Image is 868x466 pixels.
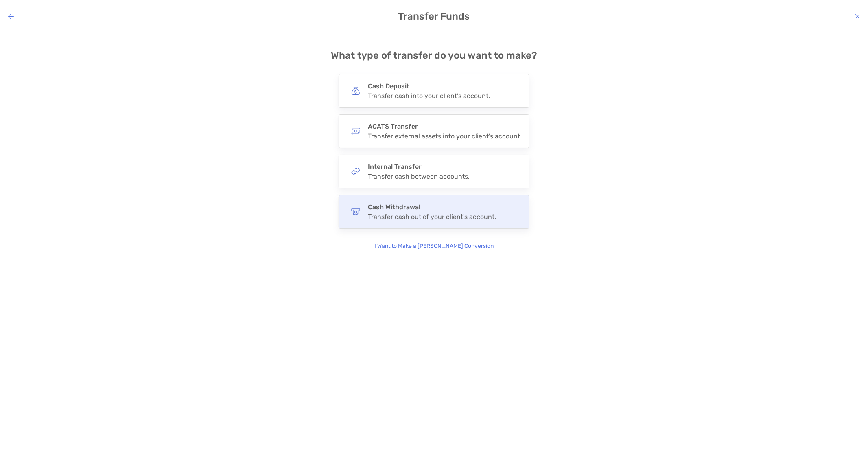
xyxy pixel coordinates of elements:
[368,92,490,100] div: Transfer cash into your client's account.
[368,203,496,211] h4: Cash Withdrawal
[368,123,522,130] h4: ACATS Transfer
[351,127,360,136] img: button icon
[368,213,496,221] div: Transfer cash out of your client's account.
[368,173,470,180] div: Transfer cash between accounts.
[368,163,470,171] h4: Internal Transfer
[331,50,537,61] h4: What type of transfer do you want to make?
[351,86,360,95] img: button icon
[351,167,360,176] img: button icon
[374,242,494,251] p: I Want to Make a [PERSON_NAME] Conversion
[351,207,360,216] img: button icon
[368,132,522,140] div: Transfer external assets into your client's account.
[368,82,490,90] h4: Cash Deposit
